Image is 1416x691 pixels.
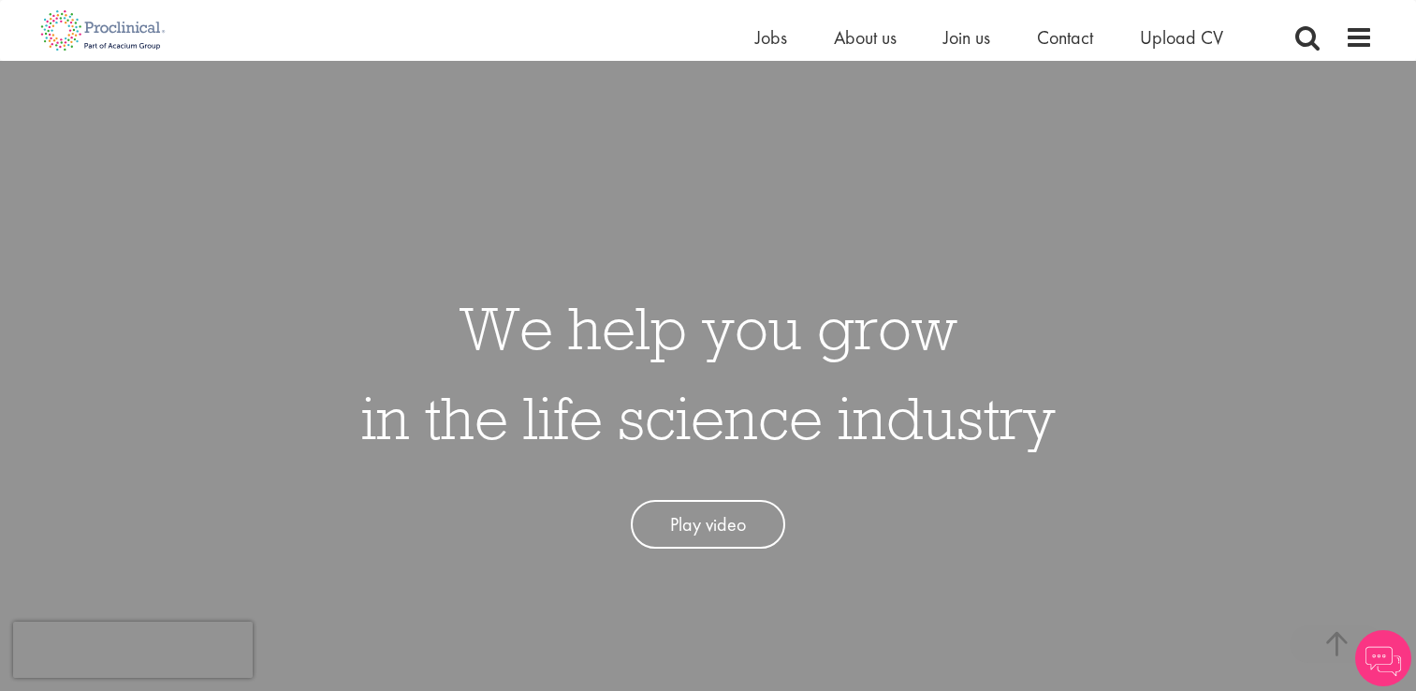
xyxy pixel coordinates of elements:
a: Upload CV [1140,25,1223,50]
a: Play video [631,500,785,550]
h1: We help you grow in the life science industry [361,283,1056,463]
a: Contact [1037,25,1093,50]
a: About us [834,25,897,50]
a: Jobs [755,25,787,50]
img: Chatbot [1355,630,1411,686]
a: Join us [943,25,990,50]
